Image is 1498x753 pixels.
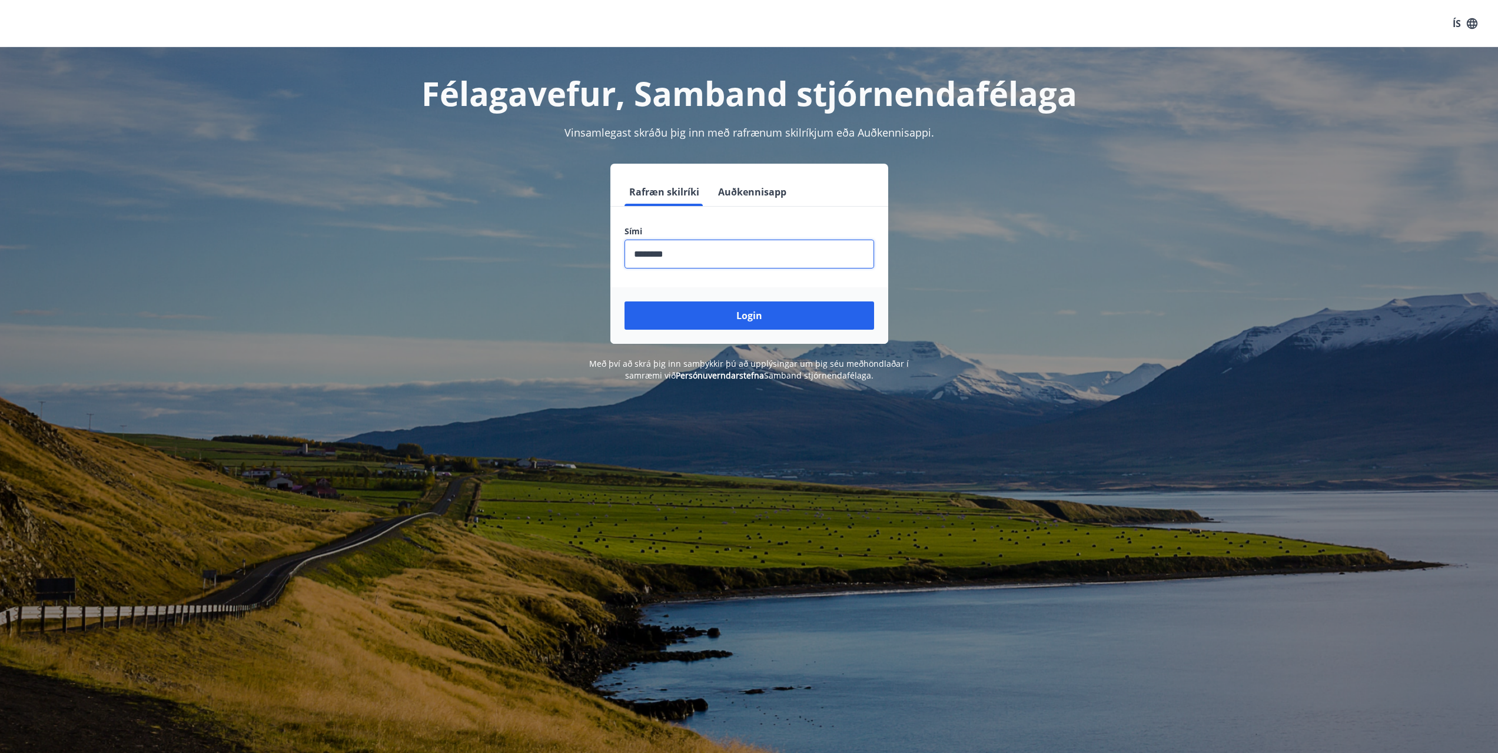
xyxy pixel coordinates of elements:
button: Login [625,301,874,330]
button: ÍS [1446,13,1484,34]
label: Sími [625,225,874,237]
button: Rafræn skilríki [625,178,704,206]
h1: Félagavefur, Samband stjórnendafélaga [340,71,1159,115]
span: Með því að skrá þig inn samþykkir þú að upplýsingar um þig séu meðhöndlaðar í samræmi við Samband... [589,358,909,381]
span: Vinsamlegast skráðu þig inn með rafrænum skilríkjum eða Auðkennisappi. [564,125,934,140]
button: Auðkennisapp [713,178,791,206]
a: Persónuverndarstefna [676,370,764,381]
